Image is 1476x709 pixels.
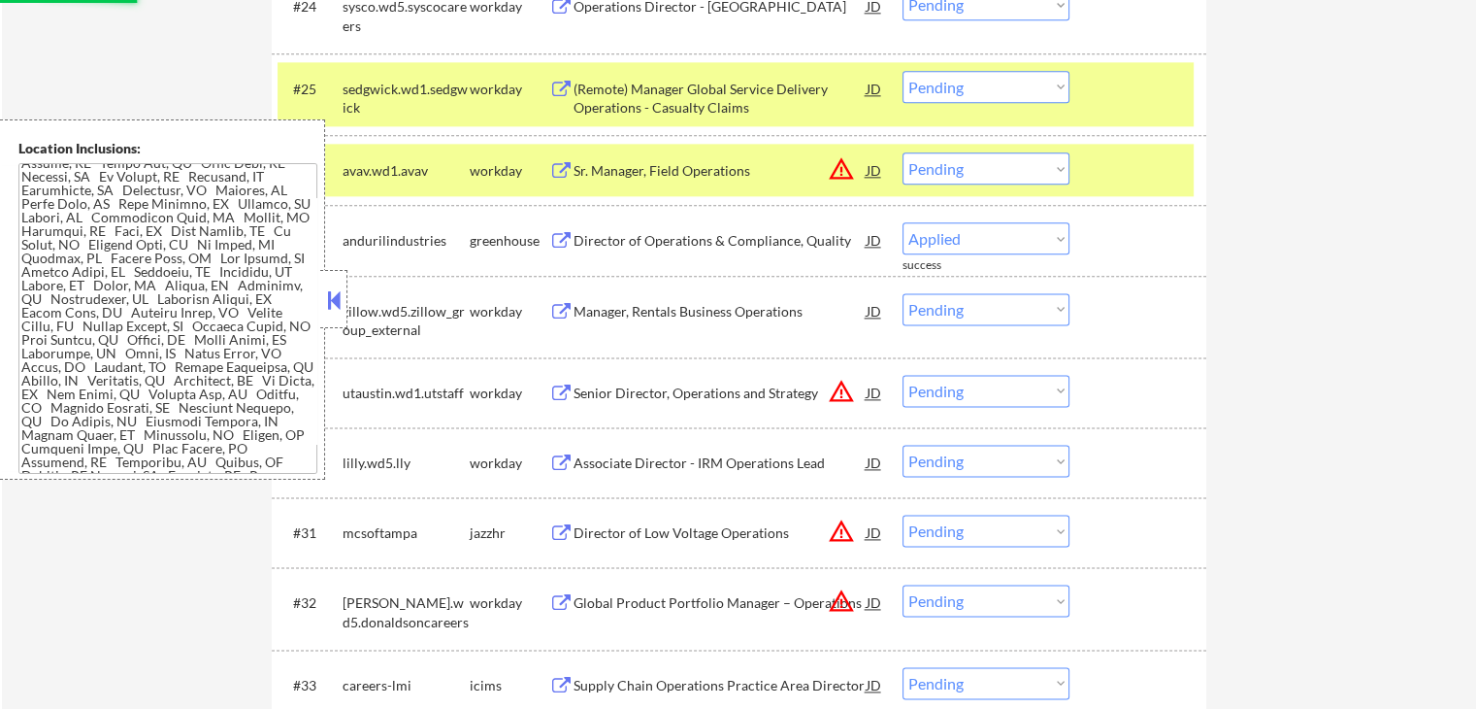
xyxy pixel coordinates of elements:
[574,593,867,613] div: Global Product Portfolio Manager – Operations
[865,375,884,410] div: JD
[293,676,327,695] div: #33
[574,384,867,403] div: Senior Director, Operations and Strategy
[470,593,549,613] div: workday
[343,302,470,340] div: zillow.wd5.zillow_group_external
[470,302,549,321] div: workday
[343,676,470,695] div: careers-lmi
[343,384,470,403] div: utaustin.wd1.utstaff
[293,80,327,99] div: #25
[343,80,470,118] div: sedgwick.wd1.sedgwick
[343,231,470,251] div: andurilindustries
[470,384,549,403] div: workday
[470,676,549,695] div: icims
[18,139,317,158] div: Location Inclusions:
[343,454,470,473] div: lilly.wd5.lly
[828,378,855,405] button: warning_amber
[574,161,867,181] div: Sr. Manager, Field Operations
[470,523,549,543] div: jazzhr
[343,593,470,631] div: [PERSON_NAME].wd5.donaldsoncareers
[828,518,855,545] button: warning_amber
[293,523,327,543] div: #31
[343,523,470,543] div: mcsoftampa
[865,445,884,480] div: JD
[865,152,884,187] div: JD
[865,515,884,550] div: JD
[865,71,884,106] div: JD
[343,161,470,181] div: avav.wd1.avav
[865,222,884,257] div: JD
[865,667,884,702] div: JD
[574,80,867,118] div: (Remote) Manager Global Service Delivery Operations - Casualty Claims
[293,593,327,613] div: #32
[828,588,855,615] button: warning_amber
[470,80,549,99] div: workday
[470,161,549,181] div: workday
[828,155,855,183] button: warning_amber
[574,454,867,473] div: Associate Director - IRM Operations Lead
[574,676,867,695] div: Supply Chain Operations Practice Area Director
[574,523,867,543] div: Director of Low Voltage Operations
[865,293,884,328] div: JD
[574,231,867,251] div: Director of Operations & Compliance, Quality
[865,585,884,620] div: JD
[902,257,980,274] div: success
[470,231,549,251] div: greenhouse
[574,302,867,321] div: Manager, Rentals Business Operations
[470,454,549,473] div: workday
